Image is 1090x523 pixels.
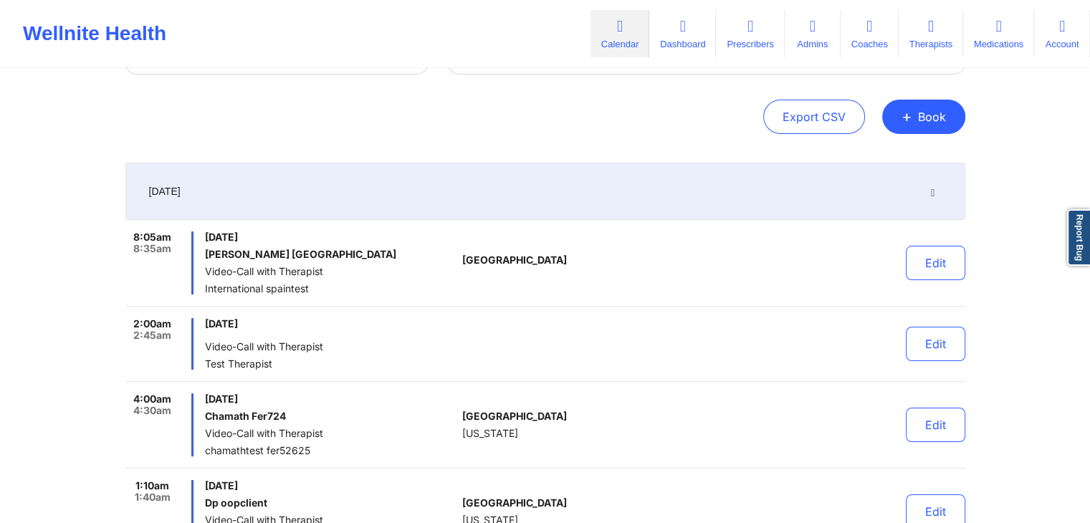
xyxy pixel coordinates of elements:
[882,100,965,134] button: +Book
[133,231,171,243] span: 8:05am
[963,10,1034,57] a: Medications
[649,10,716,57] a: Dashboard
[462,497,567,509] span: [GEOGRAPHIC_DATA]
[902,112,912,120] span: +
[906,246,965,280] button: Edit
[205,341,456,352] span: Video-Call with Therapist
[205,249,456,260] h6: [PERSON_NAME] [GEOGRAPHIC_DATA]
[205,283,456,294] span: International spaintest
[205,393,456,405] span: [DATE]
[135,480,169,491] span: 1:10am
[205,231,456,243] span: [DATE]
[205,266,456,277] span: Video-Call with Therapist
[133,393,171,405] span: 4:00am
[133,330,171,341] span: 2:45am
[135,491,171,503] span: 1:40am
[906,327,965,361] button: Edit
[205,445,456,456] span: chamathtest fer52625
[133,318,171,330] span: 2:00am
[1067,209,1090,266] a: Report Bug
[462,411,567,422] span: [GEOGRAPHIC_DATA]
[462,254,567,266] span: [GEOGRAPHIC_DATA]
[205,358,456,370] span: Test Therapist
[591,10,649,57] a: Calendar
[1034,10,1090,57] a: Account
[716,10,784,57] a: Prescribers
[205,411,456,422] h6: Chamath Fer724
[205,480,456,491] span: [DATE]
[763,100,865,134] button: Export CSV
[205,428,456,439] span: Video-Call with Therapist
[149,184,181,198] span: [DATE]
[205,497,456,509] h6: Dp oopclient
[133,405,171,416] span: 4:30am
[133,243,171,254] span: 8:35am
[841,10,899,57] a: Coaches
[462,428,518,439] span: [US_STATE]
[899,10,963,57] a: Therapists
[205,318,456,330] span: [DATE]
[785,10,841,57] a: Admins
[906,408,965,442] button: Edit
